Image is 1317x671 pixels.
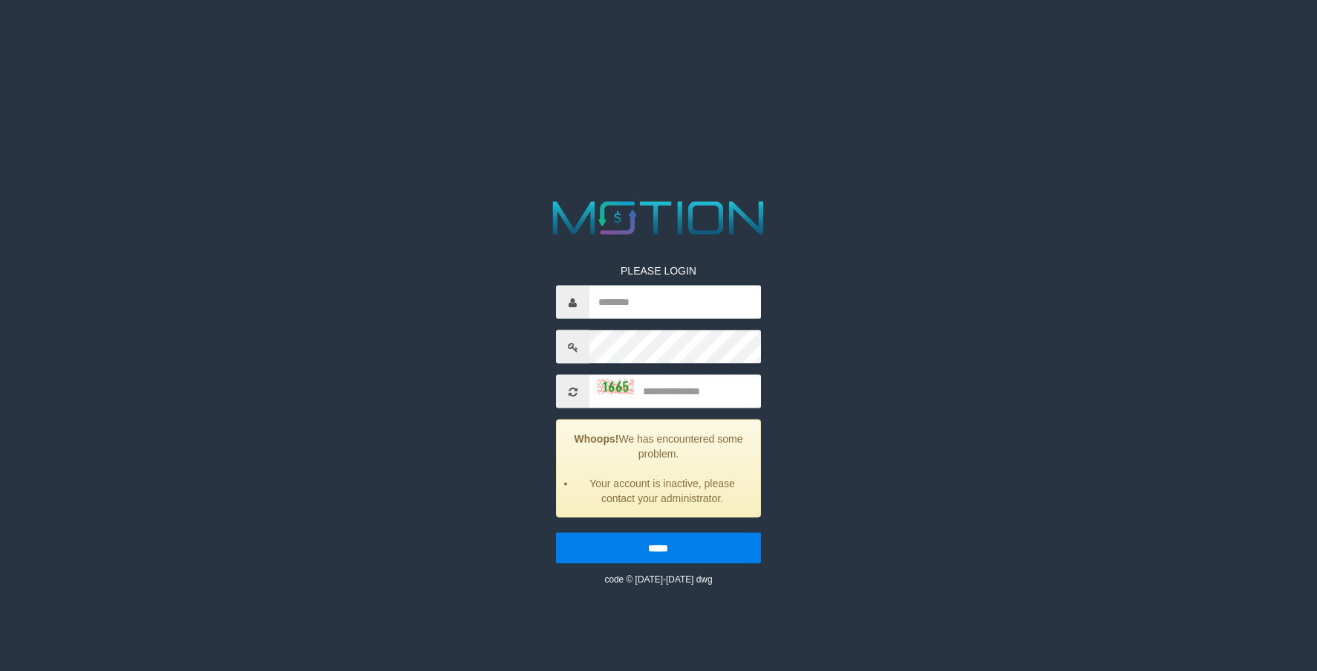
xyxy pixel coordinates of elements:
[604,574,712,585] small: code © [DATE]-[DATE] dwg
[556,420,760,518] div: We has encountered some problem.
[575,433,619,445] strong: Whoops!
[575,476,748,506] li: Your account is inactive, please contact your administrator.
[543,196,774,241] img: MOTION_logo.png
[556,263,760,278] p: PLEASE LOGIN
[597,379,634,394] img: captcha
